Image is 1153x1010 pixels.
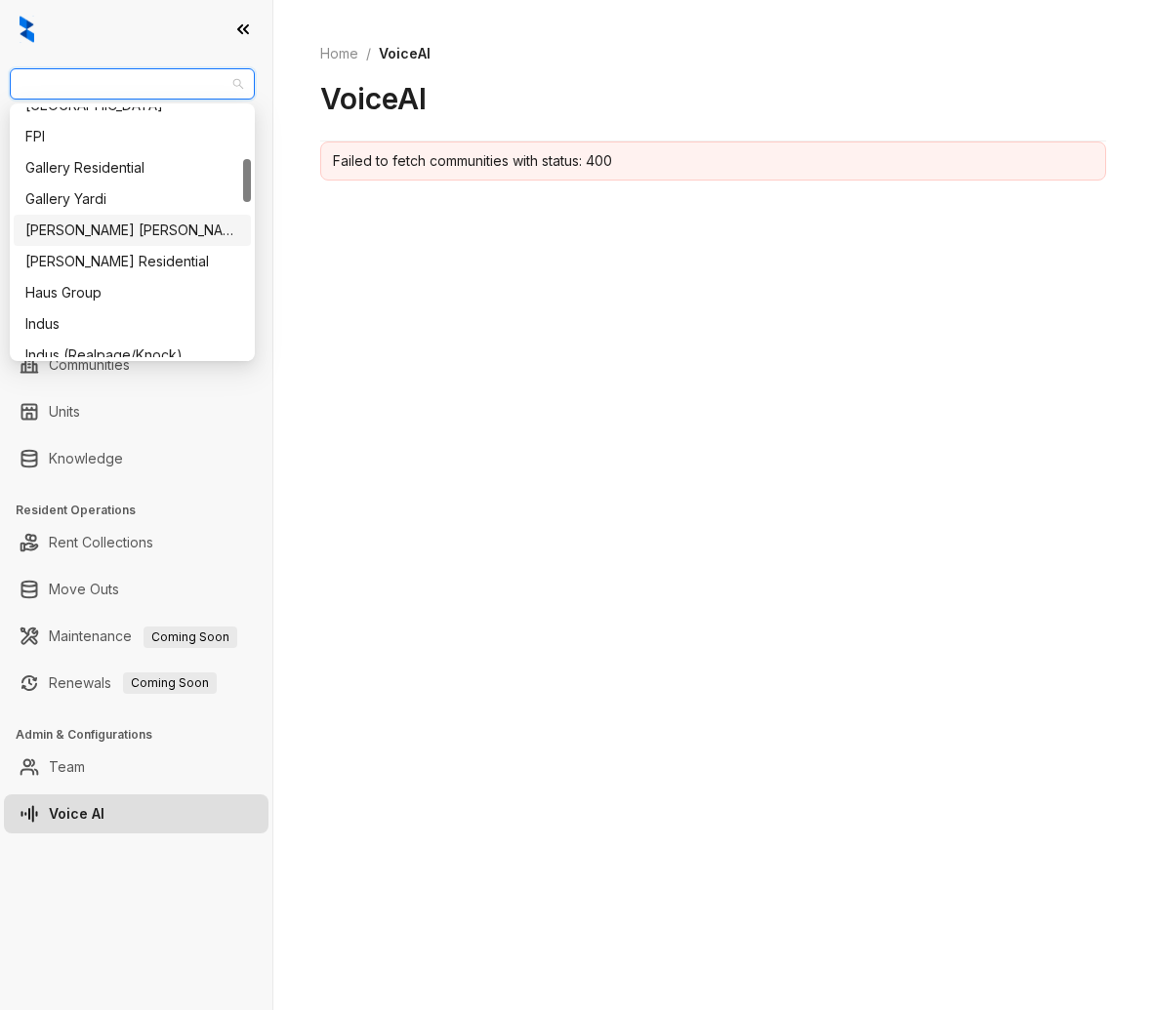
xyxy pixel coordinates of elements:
[320,80,427,117] h2: VoiceAI
[316,43,362,64] a: Home
[16,502,272,519] h3: Resident Operations
[123,672,217,694] span: Coming Soon
[14,308,251,340] div: Indus
[14,215,251,246] div: Gates Hudson
[20,16,34,43] img: logo
[144,626,237,648] span: Coming Soon
[49,345,130,384] a: Communities
[25,157,239,179] div: Gallery Residential
[49,392,80,431] a: Units
[4,664,268,703] li: Renewals
[49,794,104,833] a: Voice AI
[25,188,239,210] div: Gallery Yardi
[16,726,272,744] h3: Admin & Configurations
[25,313,239,335] div: Indus
[14,340,251,371] div: Indus (Realpage/Knock)
[25,251,239,272] div: [PERSON_NAME] Residential
[14,121,251,152] div: FPI
[14,183,251,215] div: Gallery Yardi
[25,282,239,303] div: Haus Group
[366,43,371,64] li: /
[4,747,268,787] li: Team
[25,126,239,147] div: FPI
[4,617,268,656] li: Maintenance
[333,150,1093,172] div: Failed to fetch communities with status: 400
[4,523,268,562] li: Rent Collections
[49,664,217,703] a: RenewalsComing Soon
[14,152,251,183] div: Gallery Residential
[4,215,268,254] li: Leasing
[14,277,251,308] div: Haus Group
[14,246,251,277] div: Griffis Residential
[4,570,268,609] li: Move Outs
[4,439,268,478] li: Knowledge
[25,344,239,366] div: Indus (Realpage/Knock)
[49,523,153,562] a: Rent Collections
[49,570,119,609] a: Move Outs
[4,392,268,431] li: Units
[25,220,239,241] div: [PERSON_NAME] [PERSON_NAME]
[49,747,85,787] a: Team
[379,45,431,61] span: VoiceAI
[4,131,268,170] li: Leads
[49,439,123,478] a: Knowledge
[4,262,268,301] li: Collections
[4,794,268,833] li: Voice AI
[4,345,268,384] li: Communities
